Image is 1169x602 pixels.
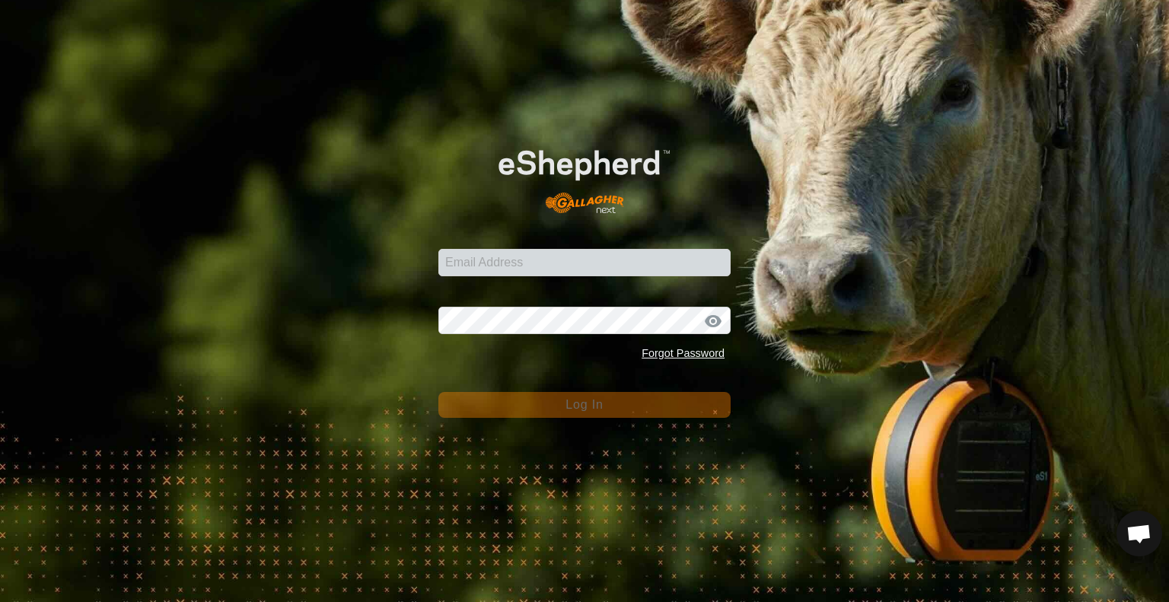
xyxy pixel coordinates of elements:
a: Forgot Password [642,347,725,359]
button: Log In [438,392,731,418]
img: E-shepherd Logo [467,126,701,225]
div: Open chat [1116,511,1162,556]
span: Log In [565,398,603,411]
input: Email Address [438,249,731,276]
